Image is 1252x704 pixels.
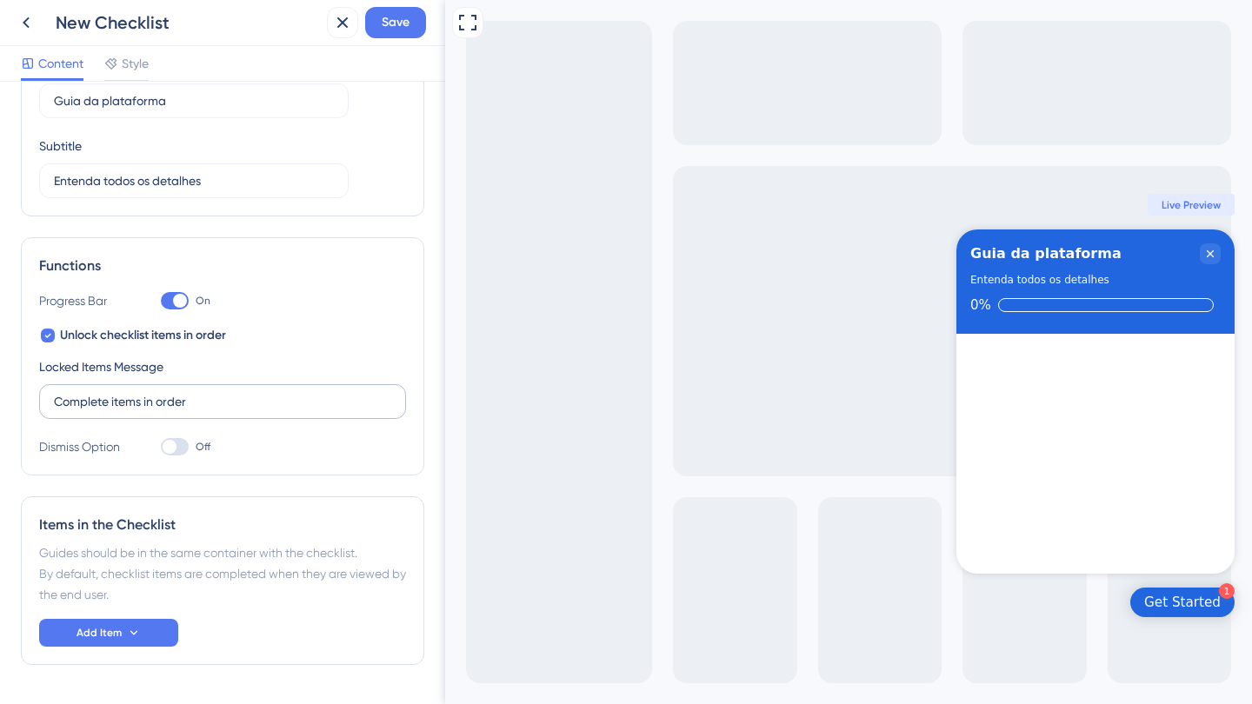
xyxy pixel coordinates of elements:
input: Header 2 [54,171,334,190]
span: Unlock checklist items in order [60,325,226,346]
span: Style [122,53,149,74]
div: Guides should be in the same container with the checklist. By default, checklist items are comple... [39,542,406,605]
div: 0% [525,297,546,313]
div: Entenda todos os detalhes [525,271,664,289]
div: Checklist items [511,334,789,575]
div: Locked Items Message [39,356,163,377]
span: Save [382,12,410,33]
div: Checklist progress: 0% [525,297,776,313]
div: Items in the Checklist [39,515,406,535]
button: Save [365,7,426,38]
div: Progress Bar [39,290,126,311]
div: Open Get Started checklist, remaining modules: 1 [685,588,789,617]
div: Functions [39,256,406,276]
div: Dismiss Option [39,436,126,457]
div: Close Checklist [755,243,776,264]
span: On [196,294,210,308]
span: Add Item [77,626,122,640]
span: Live Preview [716,198,776,212]
div: Subtitle [39,136,82,156]
button: Add Item [39,619,178,647]
div: Checklist Container [511,229,789,574]
span: Off [196,440,210,454]
span: Content [38,53,83,74]
div: Get Started [699,594,776,611]
input: Type the value [54,392,391,411]
input: Header 1 [54,91,334,110]
div: Guia da plataforma [525,243,676,264]
div: New Checklist [56,10,320,35]
div: 1 [774,583,789,599]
